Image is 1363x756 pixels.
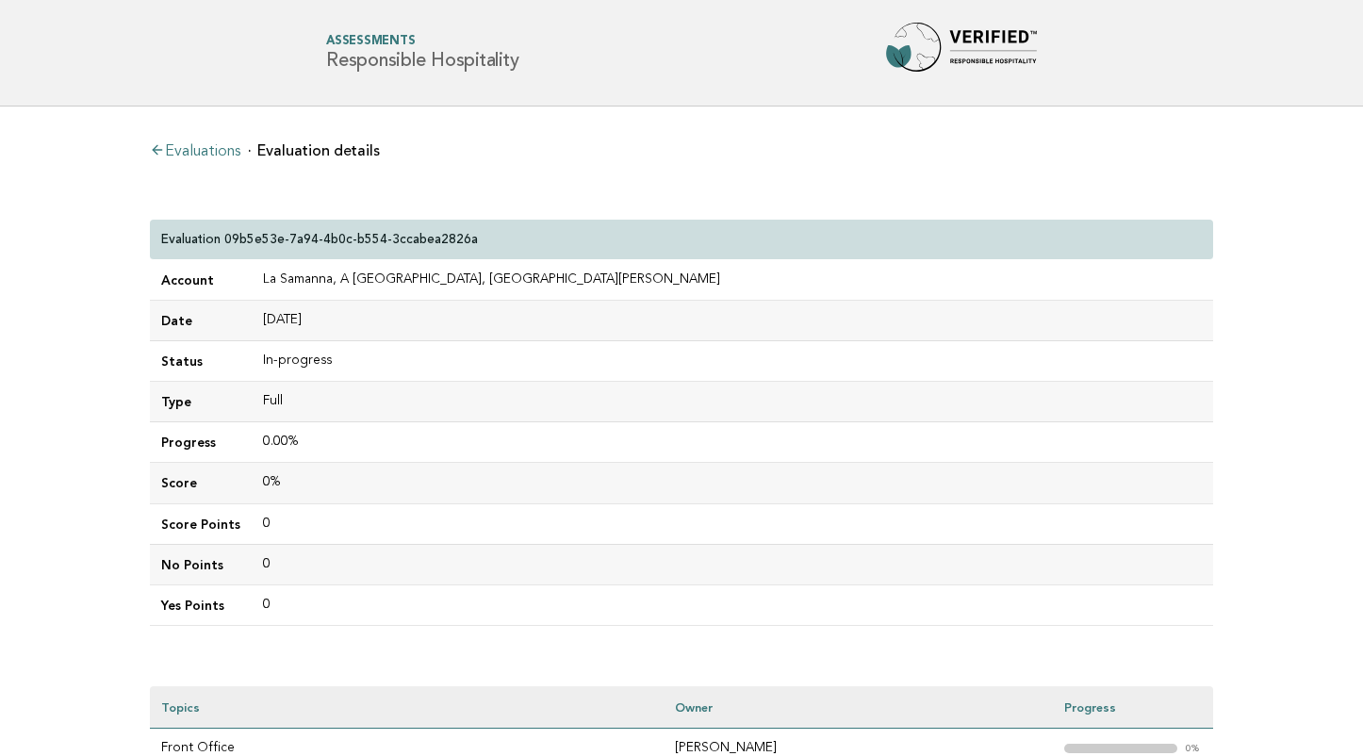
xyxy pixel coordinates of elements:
[150,422,252,463] td: Progress
[150,544,252,584] td: No Points
[252,301,1213,341] td: [DATE]
[326,36,518,48] span: Assessments
[1053,686,1213,729] th: Progress
[252,341,1213,382] td: In-progress
[150,144,240,159] a: Evaluations
[252,584,1213,625] td: 0
[150,260,252,301] td: Account
[248,143,380,158] li: Evaluation details
[252,463,1213,503] td: 0%
[150,503,252,544] td: Score Points
[150,341,252,382] td: Status
[252,382,1213,422] td: Full
[326,36,518,71] h1: Responsible Hospitality
[150,382,252,422] td: Type
[886,23,1037,83] img: Forbes Travel Guide
[150,463,252,503] td: Score
[1185,744,1202,754] em: 0%
[664,686,1053,729] th: Owner
[252,503,1213,544] td: 0
[252,544,1213,584] td: 0
[150,301,252,341] td: Date
[161,231,478,248] p: Evaluation 09b5e53e-7a94-4b0c-b554-3ccabea2826a
[150,686,664,729] th: Topics
[150,584,252,625] td: Yes Points
[252,260,1213,301] td: La Samanna, A [GEOGRAPHIC_DATA], [GEOGRAPHIC_DATA][PERSON_NAME]
[252,422,1213,463] td: 0.00%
